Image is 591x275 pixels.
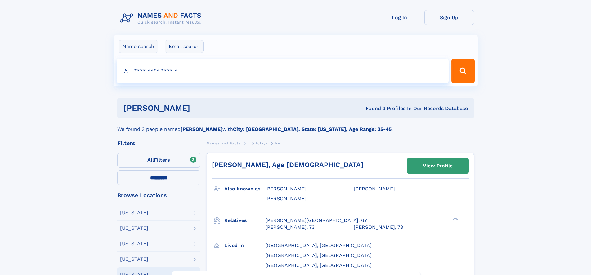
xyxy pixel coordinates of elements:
[117,10,207,27] img: Logo Names and Facts
[224,240,265,251] h3: Lived in
[181,126,222,132] b: [PERSON_NAME]
[120,241,148,246] div: [US_STATE]
[265,186,307,192] span: [PERSON_NAME]
[117,59,449,83] input: search input
[233,126,392,132] b: City: [GEOGRAPHIC_DATA], State: [US_STATE], Age Range: 35-45
[423,159,453,173] div: View Profile
[120,257,148,262] div: [US_STATE]
[265,252,372,258] span: [GEOGRAPHIC_DATA], [GEOGRAPHIC_DATA]
[147,157,154,163] span: All
[451,59,474,83] button: Search Button
[265,242,372,248] span: [GEOGRAPHIC_DATA], [GEOGRAPHIC_DATA]
[117,193,200,198] div: Browse Locations
[354,186,395,192] span: [PERSON_NAME]
[117,140,200,146] div: Filters
[424,10,474,25] a: Sign Up
[212,161,363,169] a: [PERSON_NAME], Age [DEMOGRAPHIC_DATA]
[120,210,148,215] div: [US_STATE]
[224,215,265,226] h3: Relatives
[375,10,424,25] a: Log In
[265,262,372,268] span: [GEOGRAPHIC_DATA], [GEOGRAPHIC_DATA]
[248,141,249,145] span: I
[117,118,474,133] div: We found 3 people named with .
[123,104,278,112] h1: [PERSON_NAME]
[451,217,459,221] div: ❯
[275,141,281,145] span: Iris
[119,40,158,53] label: Name search
[278,105,468,112] div: Found 3 Profiles In Our Records Database
[256,141,268,145] span: Ichiya
[407,158,468,173] a: View Profile
[256,139,268,147] a: Ichiya
[120,226,148,231] div: [US_STATE]
[265,196,307,202] span: [PERSON_NAME]
[265,217,367,224] a: [PERSON_NAME][GEOGRAPHIC_DATA], 67
[354,224,403,231] a: [PERSON_NAME], 73
[248,139,249,147] a: I
[165,40,204,53] label: Email search
[265,224,315,231] a: [PERSON_NAME], 73
[207,139,241,147] a: Names and Facts
[224,184,265,194] h3: Also known as
[117,153,200,168] label: Filters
